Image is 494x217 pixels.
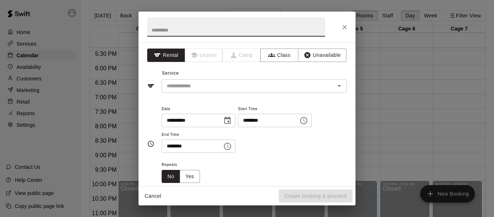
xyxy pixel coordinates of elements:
span: Repeats [162,160,206,170]
div: outlined button group [162,170,200,183]
span: Lessons must be created in the Services page first [185,49,223,62]
svg: Timing [147,140,154,147]
button: Cancel [141,189,165,203]
button: Open [334,81,344,91]
button: Yes [180,170,200,183]
button: Choose date, selected date is Aug 13, 2025 [220,113,235,128]
span: Date [162,104,235,114]
span: Camps can only be created in the Services page [223,49,261,62]
svg: Service [147,82,154,89]
button: Class [260,49,298,62]
button: Choose time, selected time is 8:30 PM [220,139,235,154]
button: Choose time, selected time is 8:00 PM [297,113,311,128]
span: End Time [162,130,235,140]
span: Start Time [238,104,312,114]
button: Close [338,21,351,34]
button: Unavailable [298,49,346,62]
span: Service [162,71,179,76]
button: No [162,170,180,183]
button: Rental [147,49,185,62]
